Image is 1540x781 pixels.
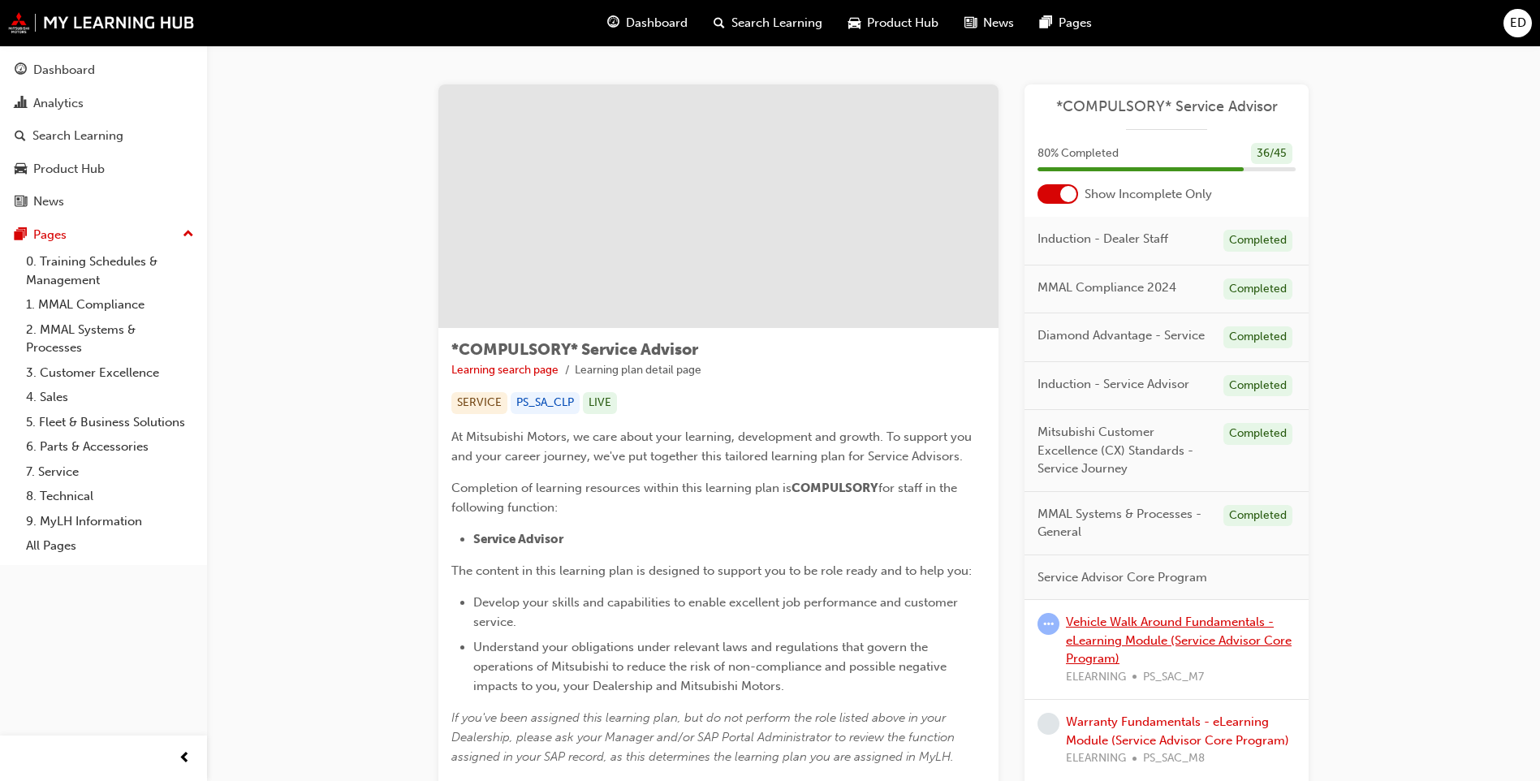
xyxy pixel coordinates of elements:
div: Product Hub [33,160,105,179]
span: search-icon [714,13,725,33]
a: pages-iconPages [1027,6,1105,40]
div: Dashboard [33,61,95,80]
span: guage-icon [15,63,27,78]
div: Completed [1223,505,1292,527]
span: search-icon [15,129,26,144]
span: guage-icon [607,13,619,33]
div: Completed [1223,230,1292,252]
div: Completed [1223,278,1292,300]
a: 8. Technical [19,484,201,509]
span: Understand your obligations under relevant laws and regulations that govern the operations of Mit... [473,640,950,693]
span: Induction - Dealer Staff [1037,230,1168,248]
span: up-icon [183,224,194,245]
span: MMAL Systems & Processes - General [1037,505,1210,542]
a: All Pages [19,533,201,559]
span: chart-icon [15,97,27,111]
span: car-icon [848,13,861,33]
div: LIVE [583,392,617,414]
a: 9. MyLH Information [19,509,201,534]
span: Develop your skills and capabilities to enable excellent job performance and customer service. [473,595,961,629]
div: Analytics [33,94,84,113]
a: *COMPULSORY* Service Advisor [1037,97,1296,116]
span: pages-icon [1040,13,1052,33]
a: Learning search page [451,363,559,377]
a: 6. Parts & Accessories [19,434,201,460]
span: Search Learning [731,14,822,32]
div: Completed [1223,326,1292,348]
span: If you've been assigned this learning plan, but do not perform the role listed above in your Deal... [451,710,958,764]
span: PS_SAC_M7 [1143,668,1204,687]
div: SERVICE [451,392,507,414]
span: Pages [1059,14,1092,32]
span: for staff in the following function: [451,481,960,515]
div: Completed [1223,423,1292,445]
div: PS_SA_CLP [511,392,580,414]
a: Search Learning [6,121,201,151]
span: Show Incomplete Only [1085,185,1212,204]
span: learningRecordVerb_NONE-icon [1037,713,1059,735]
span: *COMPULSORY* Service Advisor [451,340,698,359]
a: 2. MMAL Systems & Processes [19,317,201,360]
a: Product Hub [6,154,201,184]
img: mmal [8,12,195,33]
span: News [983,14,1014,32]
span: 80 % Completed [1037,145,1119,163]
div: Search Learning [32,127,123,145]
a: car-iconProduct Hub [835,6,951,40]
span: news-icon [15,195,27,209]
a: news-iconNews [951,6,1027,40]
a: Analytics [6,88,201,119]
span: Diamond Advantage - Service [1037,326,1205,345]
span: Mitsubishi Customer Excellence (CX) Standards - Service Journey [1037,423,1210,478]
li: Learning plan detail page [575,361,701,380]
a: 0. Training Schedules & Management [19,249,201,292]
span: Induction - Service Advisor [1037,375,1189,394]
span: Product Hub [867,14,938,32]
span: Dashboard [626,14,688,32]
div: 36 / 45 [1251,143,1292,165]
span: prev-icon [179,749,191,769]
a: News [6,187,201,217]
a: Warranty Fundamentals - eLearning Module (Service Advisor Core Program) [1066,714,1289,748]
span: pages-icon [15,228,27,243]
a: 1. MMAL Compliance [19,292,201,317]
span: ELEARNING [1066,749,1126,768]
div: Completed [1223,375,1292,397]
a: search-iconSearch Learning [701,6,835,40]
span: ELEARNING [1066,668,1126,687]
span: COMPULSORY [792,481,878,495]
span: Service Advisor Core Program [1037,568,1207,587]
span: Completion of learning resources within this learning plan is [451,481,792,495]
button: Pages [6,220,201,250]
div: News [33,192,64,211]
a: 7. Service [19,460,201,485]
a: guage-iconDashboard [594,6,701,40]
span: The content in this learning plan is designed to support you to be role ready and to help you: [451,563,972,578]
span: MMAL Compliance 2024 [1037,278,1176,297]
div: Pages [33,226,67,244]
span: learningRecordVerb_ATTEMPT-icon [1037,613,1059,635]
button: DashboardAnalyticsSearch LearningProduct HubNews [6,52,201,220]
span: car-icon [15,162,27,177]
span: At Mitsubishi Motors, we care about your learning, development and growth. To support you and you... [451,429,975,464]
button: ED [1503,9,1532,37]
span: Service Advisor [473,532,563,546]
a: Vehicle Walk Around Fundamentals - eLearning Module (Service Advisor Core Program) [1066,615,1292,666]
span: PS_SAC_M8 [1143,749,1205,768]
a: 3. Customer Excellence [19,360,201,386]
span: news-icon [964,13,977,33]
a: Dashboard [6,55,201,85]
a: 4. Sales [19,385,201,410]
a: 5. Fleet & Business Solutions [19,410,201,435]
span: ED [1510,14,1526,32]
